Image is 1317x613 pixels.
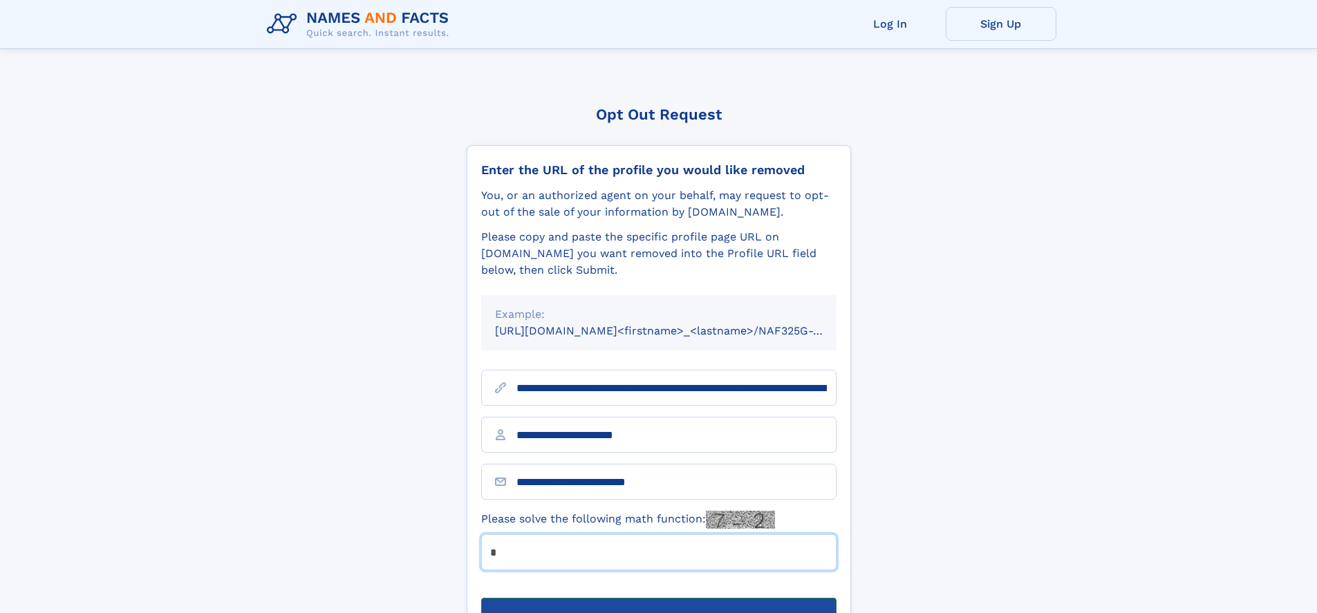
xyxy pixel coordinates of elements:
a: Sign Up [946,7,1056,41]
img: Logo Names and Facts [261,6,460,43]
div: Example: [495,306,823,323]
div: Enter the URL of the profile you would like removed [481,162,837,178]
label: Please solve the following math function: [481,511,775,529]
small: [URL][DOMAIN_NAME]<firstname>_<lastname>/NAF325G-xxxxxxxx [495,324,863,337]
a: Log In [835,7,946,41]
div: Opt Out Request [467,106,851,123]
div: You, or an authorized agent on your behalf, may request to opt-out of the sale of your informatio... [481,187,837,220]
div: Please copy and paste the specific profile page URL on [DOMAIN_NAME] you want removed into the Pr... [481,229,837,279]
